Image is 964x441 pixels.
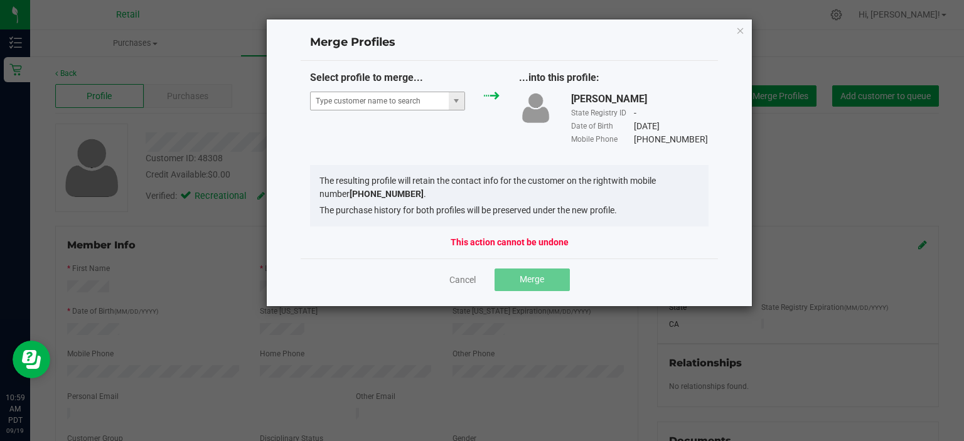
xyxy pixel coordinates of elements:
img: user-icon.png [519,92,552,124]
div: [DATE] [634,120,660,133]
a: Cancel [449,274,476,286]
input: NO DATA FOUND [311,92,449,110]
div: [PHONE_NUMBER] [634,133,708,146]
li: The purchase history for both profiles will be preserved under the new profile. [319,204,700,217]
iframe: Resource center [13,341,50,378]
h4: Merge Profiles [310,35,709,51]
button: Close [736,23,745,38]
div: Date of Birth [571,120,634,132]
span: Select profile to merge... [310,72,423,83]
div: - [634,107,636,120]
li: The resulting profile will retain the contact info for the customer on the right [319,174,700,201]
span: ...into this profile: [519,72,599,83]
div: State Registry ID [571,107,634,119]
span: Merge [520,274,544,284]
span: with mobile number . [319,176,656,199]
strong: This action cannot be undone [451,236,569,249]
button: Merge [495,268,570,291]
div: Mobile Phone [571,134,634,145]
div: [PERSON_NAME] [571,92,647,107]
strong: [PHONE_NUMBER] [350,189,424,199]
img: green_arrow.svg [484,92,500,100]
